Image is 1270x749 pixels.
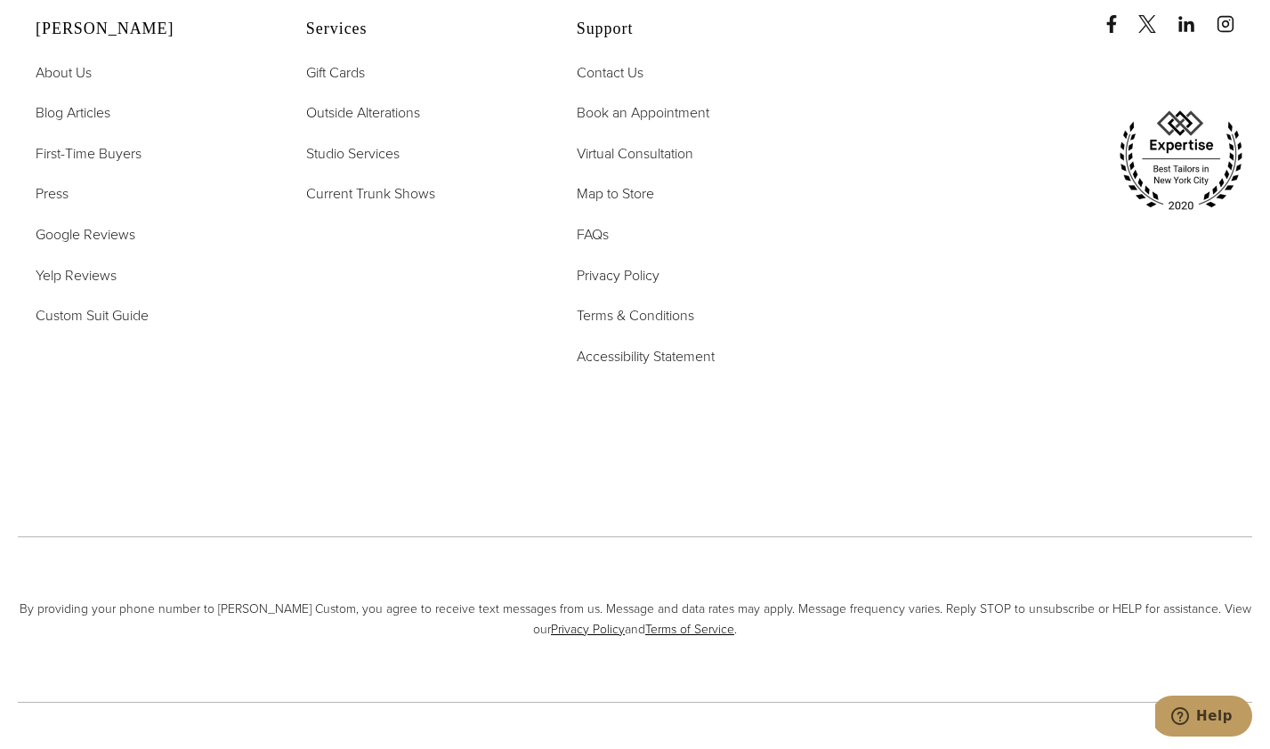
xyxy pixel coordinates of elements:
span: Contact Us [577,62,643,83]
span: First-Time Buyers [36,143,142,164]
span: Custom Suit Guide [36,305,149,326]
a: Terms of Service [645,620,734,639]
span: Studio Services [306,143,400,164]
a: Outside Alterations [306,101,420,125]
nav: Support Footer Nav [577,61,803,368]
a: Book an Appointment [577,101,709,125]
a: Google Reviews [36,223,135,246]
a: Yelp Reviews [36,264,117,287]
span: Yelp Reviews [36,265,117,286]
a: Gift Cards [306,61,365,85]
span: FAQs [577,224,609,245]
a: About Us [36,61,92,85]
span: Current Trunk Shows [306,183,435,204]
a: FAQs [577,223,609,246]
img: expertise, best tailors in new york city 2020 [1110,104,1252,218]
a: Contact Us [577,61,643,85]
h2: Support [577,20,803,39]
a: First-Time Buyers [36,142,142,165]
nav: Alan David Footer Nav [36,61,262,327]
span: Outside Alterations [306,102,420,123]
a: Accessibility Statement [577,345,715,368]
h2: Services [306,20,532,39]
a: Current Trunk Shows [306,182,435,205]
nav: Services Footer Nav [306,61,532,205]
span: About Us [36,62,92,83]
a: Terms & Conditions [577,304,694,327]
span: Virtual Consultation [577,143,693,164]
a: Blog Articles [36,101,110,125]
a: Privacy Policy [577,264,659,287]
h2: [PERSON_NAME] [36,20,262,39]
span: Accessibility Statement [577,346,715,366]
span: Blog Articles [36,102,110,123]
a: Studio Services [306,142,400,165]
span: Terms & Conditions [577,305,694,326]
span: Book an Appointment [577,102,709,123]
span: Google Reviews [36,224,135,245]
a: Privacy Policy [551,620,625,639]
span: Privacy Policy [577,265,659,286]
span: Gift Cards [306,62,365,83]
span: Map to Store [577,183,654,204]
span: Press [36,183,69,204]
span: By providing your phone number to [PERSON_NAME] Custom, you agree to receive text messages from u... [18,600,1252,640]
a: Map to Store [577,182,654,205]
a: Press [36,182,69,205]
iframe: Opens a widget where you can chat to one of our agents [1155,696,1252,740]
a: Virtual Consultation [577,142,693,165]
a: Custom Suit Guide [36,304,149,327]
